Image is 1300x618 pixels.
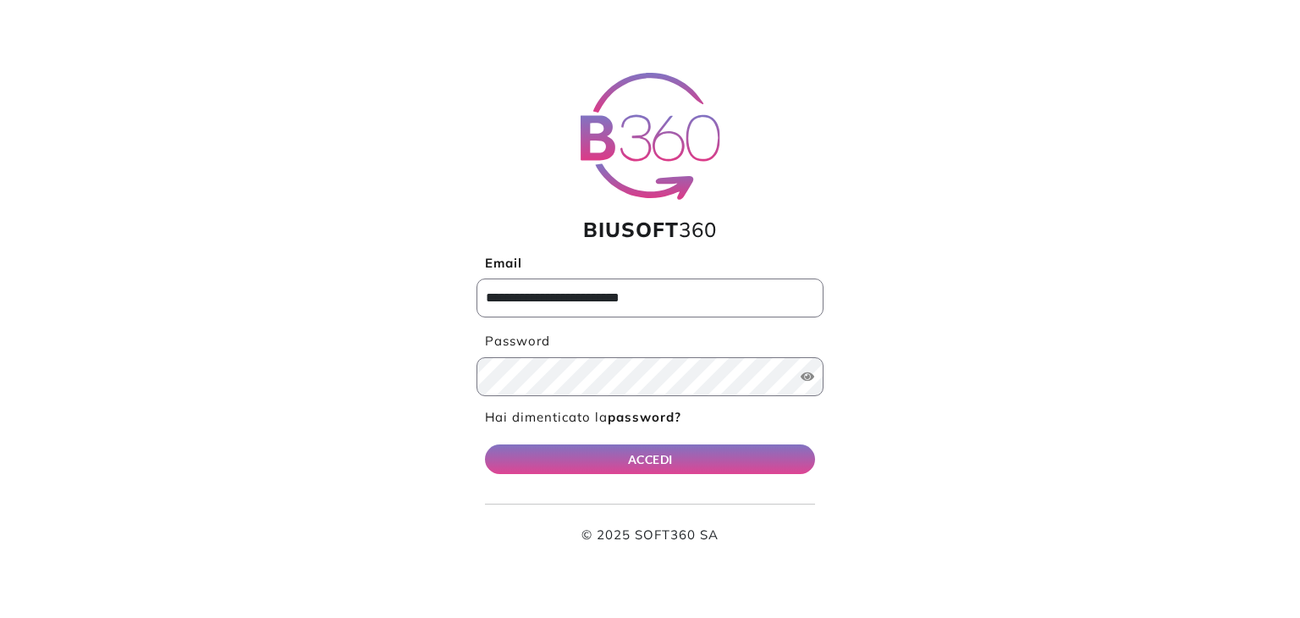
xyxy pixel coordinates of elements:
b: Email [485,255,522,271]
b: password? [608,409,681,425]
span: BIUSOFT [583,217,679,242]
button: ACCEDI [485,444,815,474]
label: Password [476,332,824,351]
a: Hai dimenticato lapassword? [485,409,681,425]
p: © 2025 SOFT360 SA [485,526,815,545]
h1: 360 [476,218,824,242]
